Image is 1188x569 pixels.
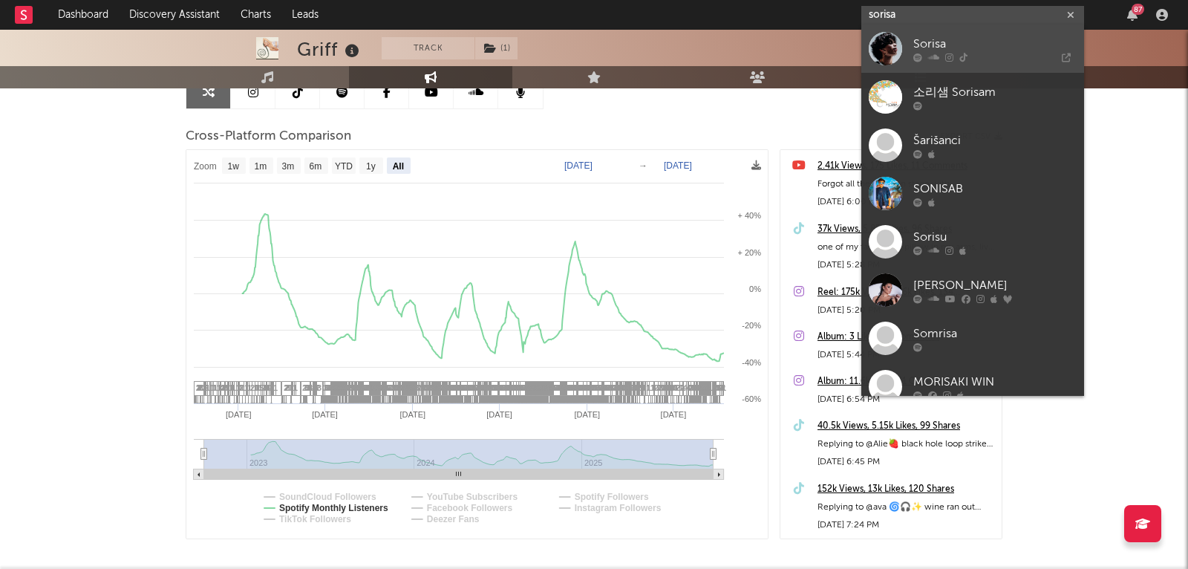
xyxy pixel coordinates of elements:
[356,383,365,392] span: 16
[742,358,761,367] text: -40%
[279,503,388,513] text: Spotify Monthly Listeners
[817,391,994,409] div: [DATE] 6:54 PM
[661,410,687,419] text: [DATE]
[399,410,425,419] text: [DATE]
[686,383,691,392] span: 4
[861,266,1084,314] a: [PERSON_NAME]
[293,383,297,392] span: 1
[584,383,593,392] span: 11
[474,37,518,59] span: ( 1 )
[564,160,593,171] text: [DATE]
[226,410,252,419] text: [DATE]
[742,321,761,330] text: -20%
[913,325,1077,343] div: Somrisa
[817,435,994,453] div: Replying to @Alie🍓 black hole loop strikes again #livemusic #looppedal
[861,6,1084,25] input: Search for artists
[817,481,994,498] div: 152k Views, 13k Likes, 120 Shares
[273,383,278,392] span: 1
[817,453,994,471] div: [DATE] 6:45 PM
[861,73,1084,121] a: 소리샘 Sorisam
[817,193,994,211] div: [DATE] 6:00 PM
[646,383,650,392] span: 1
[749,284,761,293] text: 0%
[817,221,994,238] a: 37k Views, 5.85k Likes, 96 Shares
[335,161,353,172] text: YTD
[712,383,717,392] span: 2
[427,514,480,524] text: Deezer Fans
[427,503,513,513] text: Facebook Followers
[486,410,512,419] text: [DATE]
[913,229,1077,247] div: Sorisu
[817,373,994,391] a: Album: 11.6k Likes, 91 Comments
[323,383,327,392] span: 1
[196,383,200,392] span: 2
[913,374,1077,391] div: MORISAKI WIN
[817,302,994,319] div: [DATE] 5:20 PM
[379,383,388,392] span: 20
[913,132,1077,150] div: Šarišanci
[253,383,258,392] span: 1
[597,383,606,392] span: 10
[315,383,319,392] span: 1
[817,157,994,175] a: 2.41k Views, 175 Likes, 11 Comments
[194,161,217,172] text: Zoom
[1127,9,1138,21] button: 87
[817,346,994,364] div: [DATE] 5:44 PM
[913,181,1077,198] div: SONISAB
[817,516,994,534] div: [DATE] 7:24 PM
[817,498,994,516] div: Replying to @ava 🌀🎧✨ wine ran out @[PERSON_NAME] dream come true tbh
[861,362,1084,411] a: MORISAKI WIN
[236,383,241,392] span: 1
[250,383,255,392] span: 2
[310,161,322,172] text: 6m
[817,284,994,302] a: Reel: 175k Views, 11.6k Likes, 134 Comments
[492,383,501,392] span: 10
[284,383,288,392] span: 2
[575,492,649,502] text: Spotify Followers
[312,410,338,419] text: [DATE]
[738,248,762,257] text: + 20%
[817,328,994,346] a: Album: 3 Likes, 89 Comments
[861,218,1084,266] a: Sorisu
[279,492,376,502] text: SoundCloud Followers
[209,383,214,392] span: 1
[861,169,1084,218] a: SONISAB
[664,160,692,171] text: [DATE]
[393,161,404,172] text: All
[244,383,249,392] span: 1
[484,383,493,392] span: 11
[186,128,351,146] span: Cross-Platform Comparison
[569,383,578,392] span: 12
[247,383,252,392] span: 1
[861,25,1084,73] a: Sorisa
[913,277,1077,295] div: [PERSON_NAME]
[302,383,307,392] span: 2
[913,84,1077,102] div: 소리샘 Sorisam
[366,161,376,172] text: 1y
[475,37,518,59] button: (1)
[217,383,221,392] span: 1
[560,383,569,392] span: 11
[861,121,1084,169] a: Šarišanci
[742,394,761,403] text: -60%
[546,383,555,392] span: 13
[913,36,1077,53] div: Sorisa
[297,37,363,62] div: Griff
[679,383,683,392] span: 1
[738,211,762,220] text: + 40%
[817,238,994,256] div: one of my favourites, pillow in my arms, live from @All Things Go #livemusic
[460,383,469,392] span: 24
[255,161,267,172] text: 1m
[228,161,240,172] text: 1w
[817,417,994,435] a: 40.5k Views, 5.15k Likes, 99 Shares
[574,410,600,419] text: [DATE]
[639,160,647,171] text: →
[1132,4,1144,15] div: 87
[650,383,655,392] span: 1
[279,514,351,524] text: TikTok Followers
